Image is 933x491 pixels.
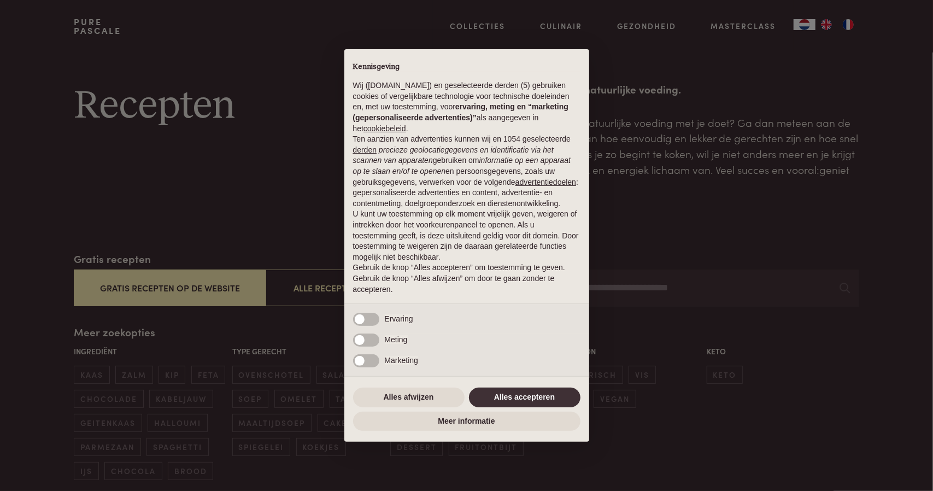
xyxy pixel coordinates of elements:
button: Meer informatie [353,412,580,431]
button: Alles accepteren [469,388,580,407]
button: derden [353,145,377,156]
em: informatie op een apparaat op te slaan en/of te openen [353,156,571,176]
p: Wij ([DOMAIN_NAME]) en geselecteerde derden (5) gebruiken cookies of vergelijkbare technologie vo... [353,80,580,134]
p: Ten aanzien van advertenties kunnen wij en 1054 geselecteerde gebruiken om en persoonsgegevens, z... [353,134,580,209]
button: advertentiedoelen [515,177,576,188]
h2: Kennisgeving [353,62,580,72]
span: Meting [385,335,408,344]
strong: ervaring, meting en “marketing (gepersonaliseerde advertenties)” [353,102,568,122]
em: precieze geolocatiegegevens en identificatie via het scannen van apparaten [353,145,554,165]
p: Gebruik de knop “Alles accepteren” om toestemming te geven. Gebruik de knop “Alles afwijzen” om d... [353,262,580,295]
span: Marketing [385,356,418,365]
span: Ervaring [385,314,413,323]
a: cookiebeleid [363,124,406,133]
button: Alles afwijzen [353,388,465,407]
p: U kunt uw toestemming op elk moment vrijelijk geven, weigeren of intrekken door het voorkeurenpan... [353,209,580,262]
